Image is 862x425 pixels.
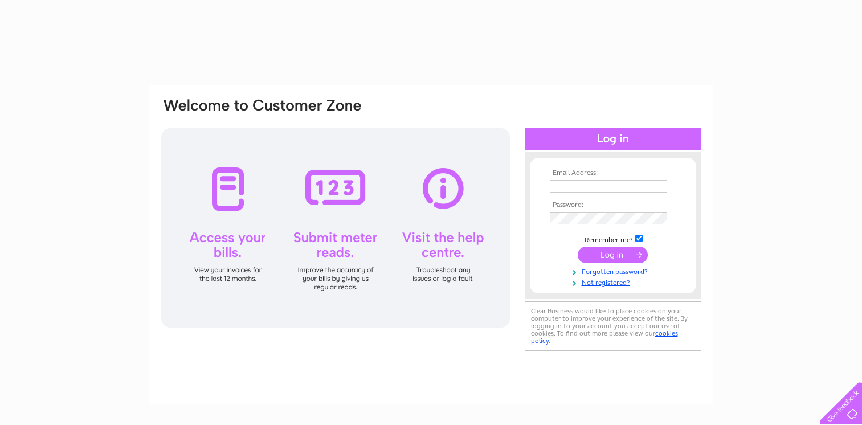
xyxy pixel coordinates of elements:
[578,247,648,263] input: Submit
[547,201,679,209] th: Password:
[550,265,679,276] a: Forgotten password?
[531,329,678,345] a: cookies policy
[525,301,701,351] div: Clear Business would like to place cookies on your computer to improve your experience of the sit...
[547,233,679,244] td: Remember me?
[547,169,679,177] th: Email Address:
[550,276,679,287] a: Not registered?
